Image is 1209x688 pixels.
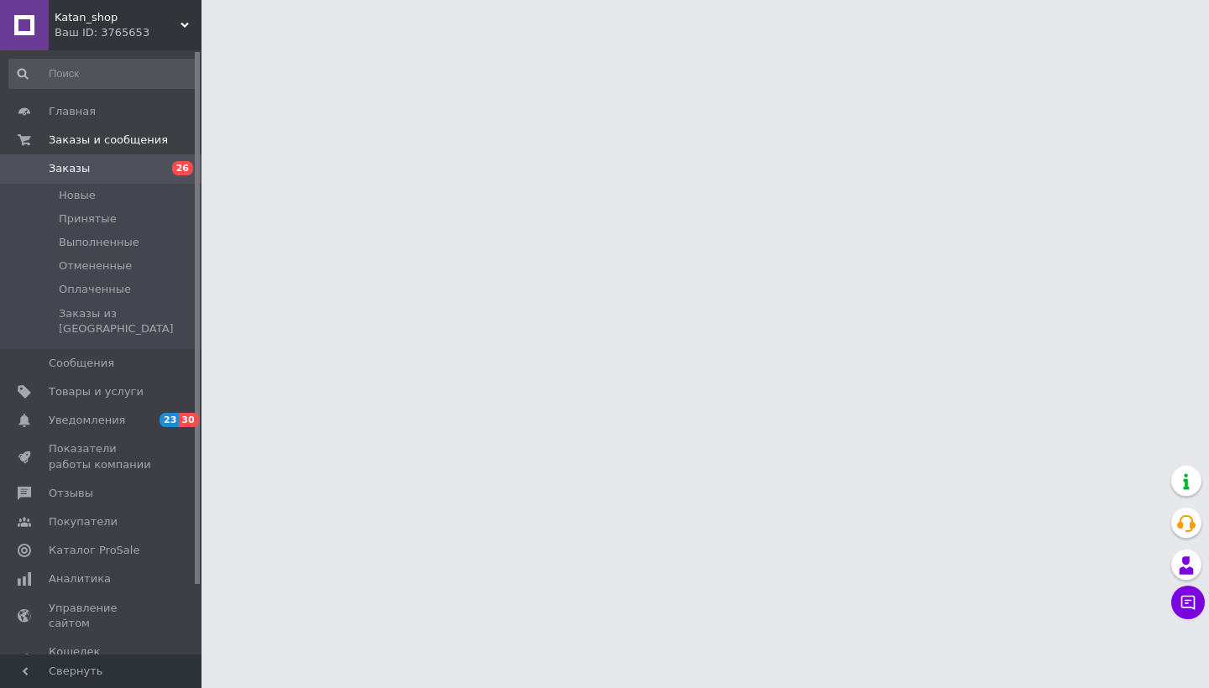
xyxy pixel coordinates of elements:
span: Уведомления [49,413,125,428]
span: Покупатели [49,514,118,529]
span: Главная [49,104,96,119]
span: Выполненные [59,235,139,250]
span: Заказы [49,161,90,176]
span: Кошелек компании [49,644,155,675]
span: Katan_shop [55,10,181,25]
span: 26 [172,161,193,175]
div: Ваш ID: 3765653 [55,25,201,40]
span: Отмененные [59,258,132,274]
span: Новые [59,188,96,203]
span: Отзывы [49,486,93,501]
span: Аналитика [49,571,111,586]
input: Поиск [8,59,198,89]
span: Управление сайтом [49,601,155,631]
span: 30 [179,413,198,427]
span: Сообщения [49,356,114,371]
span: 23 [160,413,179,427]
span: Показатели работы компании [49,441,155,472]
button: Чат с покупателем [1171,586,1205,619]
span: Заказы и сообщения [49,133,168,148]
span: Товары и услуги [49,384,144,399]
span: Принятые [59,211,117,227]
span: Каталог ProSale [49,543,139,558]
span: Заказы из [GEOGRAPHIC_DATA] [59,306,196,336]
span: Оплаченные [59,282,131,297]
